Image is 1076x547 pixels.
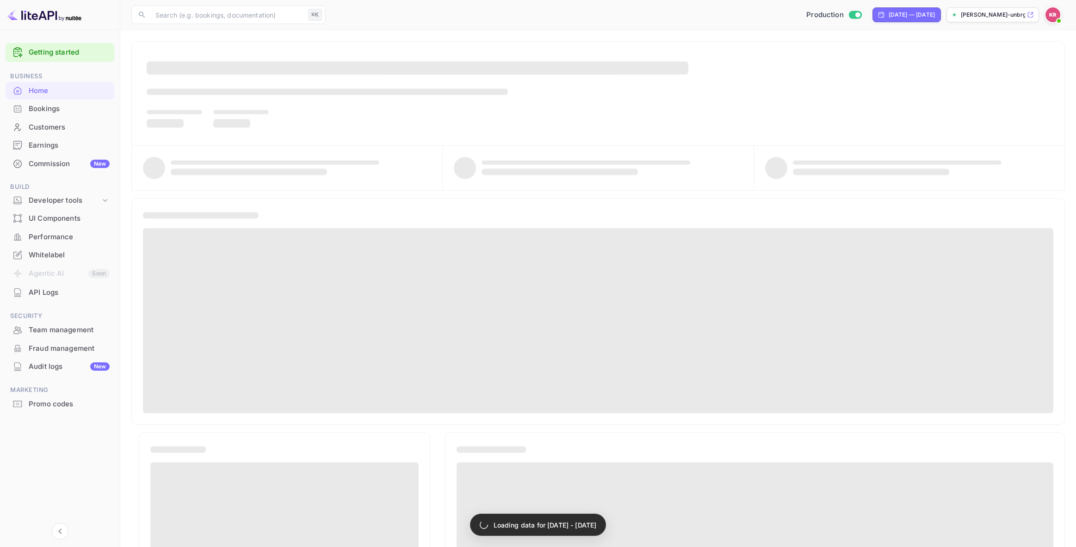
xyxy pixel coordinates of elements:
[52,523,68,540] button: Collapse navigation
[90,362,110,371] div: New
[6,228,114,245] a: Performance
[806,10,844,20] span: Production
[6,155,114,172] a: CommissionNew
[29,361,110,372] div: Audit logs
[29,287,110,298] div: API Logs
[29,159,110,169] div: Commission
[29,399,110,410] div: Promo codes
[6,246,114,263] a: Whitelabel
[29,122,110,133] div: Customers
[7,7,81,22] img: LiteAPI logo
[6,82,114,99] a: Home
[6,321,114,338] a: Team management
[6,118,114,136] a: Customers
[6,210,114,227] a: UI Components
[6,311,114,321] span: Security
[6,82,114,100] div: Home
[6,182,114,192] span: Build
[29,104,110,114] div: Bookings
[1045,7,1060,22] img: Kobus Roux
[29,86,110,96] div: Home
[29,47,110,58] a: Getting started
[6,193,114,209] div: Developer tools
[6,118,114,137] div: Customers
[6,385,114,395] span: Marketing
[6,395,114,412] a: Promo codes
[29,325,110,336] div: Team management
[6,228,114,246] div: Performance
[29,140,110,151] div: Earnings
[6,71,114,81] span: Business
[6,321,114,339] div: Team management
[150,6,304,24] input: Search (e.g. bookings, documentation)
[6,100,114,117] a: Bookings
[6,100,114,118] div: Bookings
[6,284,114,301] a: API Logs
[6,43,114,62] div: Getting started
[6,246,114,264] div: Whitelabel
[29,250,110,261] div: Whitelabel
[6,155,114,173] div: CommissionNew
[308,9,322,21] div: ⌘K
[29,213,110,224] div: UI Components
[29,343,110,354] div: Fraud management
[803,10,865,20] div: Switch to Sandbox mode
[6,340,114,357] a: Fraud management
[6,210,114,228] div: UI Components
[6,395,114,413] div: Promo codes
[961,11,1025,19] p: [PERSON_NAME]-unbrg.[PERSON_NAME]...
[29,232,110,242] div: Performance
[6,137,114,154] a: Earnings
[494,520,597,530] p: Loading data for [DATE] - [DATE]
[29,195,100,206] div: Developer tools
[889,11,935,19] div: [DATE] — [DATE]
[6,358,114,375] a: Audit logsNew
[90,160,110,168] div: New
